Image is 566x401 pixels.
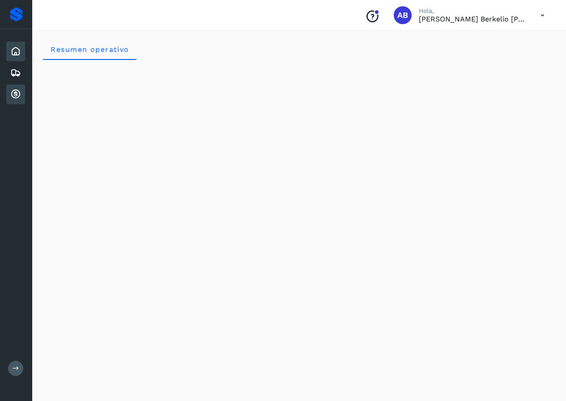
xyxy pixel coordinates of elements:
[6,84,25,104] div: Cuentas por cobrar
[6,63,25,83] div: Embarques
[50,45,129,54] span: Resumen operativo
[419,7,526,15] p: Hola,
[6,42,25,61] div: Inicio
[419,15,526,23] p: Arturo Berkelio Martinez Hernández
